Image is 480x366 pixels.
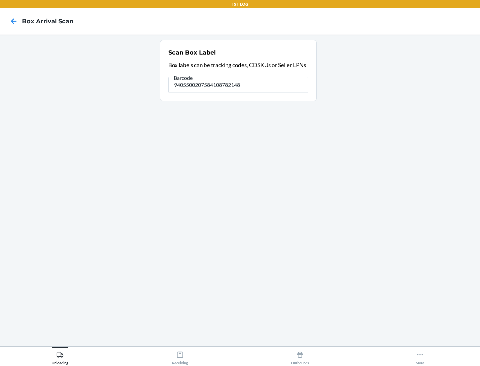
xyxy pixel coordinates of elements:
[168,77,308,93] input: Barcode
[172,348,188,365] div: Receiving
[240,347,360,365] button: Outbounds
[416,348,424,365] div: More
[291,348,309,365] div: Outbounds
[120,347,240,365] button: Receiving
[360,347,480,365] button: More
[52,348,68,365] div: Unloading
[173,75,194,81] span: Barcode
[232,1,248,7] p: TST_LOG
[168,48,216,57] h2: Scan Box Label
[22,17,73,26] h4: Box Arrival Scan
[168,61,308,70] p: Box labels can be tracking codes, CDSKUs or Seller LPNs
